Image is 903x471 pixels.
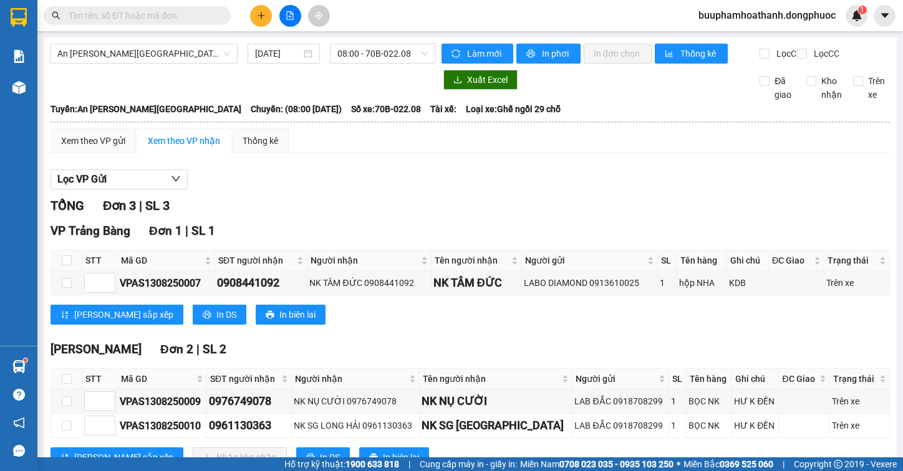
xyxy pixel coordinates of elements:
[121,254,202,267] span: Mã GD
[191,224,215,238] span: SL 1
[677,250,727,271] th: Tên hàng
[209,417,289,434] div: 0961130363
[13,445,25,457] span: message
[24,358,27,362] sup: 1
[51,198,84,213] span: TỔNG
[772,254,811,267] span: ĐC Giao
[834,460,843,469] span: copyright
[216,308,236,321] span: In DS
[120,275,213,291] div: VPAS1308250007
[51,224,130,238] span: VP Trảng Bàng
[286,11,294,20] span: file-add
[82,369,118,389] th: STT
[860,6,864,14] span: 1
[584,44,652,64] button: In đơn chọn
[671,419,684,432] div: 1
[118,414,207,438] td: VPAS1308250010
[732,369,779,389] th: Ghi chú
[103,198,136,213] span: Đơn 3
[423,372,559,386] span: Tên người nhận
[314,11,323,20] span: aim
[279,5,301,27] button: file-add
[771,47,804,60] span: Lọc CR
[669,369,687,389] th: SL
[61,134,125,148] div: Xem theo VP gửi
[320,450,340,464] span: In DS
[874,5,896,27] button: caret-down
[816,74,847,102] span: Kho nhận
[12,360,26,373] img: warehouse-icon
[12,81,26,94] img: warehouse-icon
[833,372,877,386] span: Trạng thái
[420,389,572,414] td: NK NỤ CƯỜI
[559,459,674,469] strong: 0708 023 035 - 0935 103 250
[420,457,517,471] span: Cung cấp máy in - giấy in:
[430,102,456,116] span: Tài xế:
[851,10,862,21] img: icon-new-feature
[196,342,200,356] span: |
[770,74,797,102] span: Đã giao
[658,250,677,271] th: SL
[383,450,419,464] span: In biên lai
[51,104,241,114] b: Tuyến: An [PERSON_NAME][GEOGRAPHIC_DATA]
[408,457,410,471] span: |
[432,271,522,295] td: NK TÂM ĐỨC
[139,198,142,213] span: |
[203,310,211,320] span: printer
[279,308,316,321] span: In biên lai
[576,372,656,386] span: Người gửi
[524,276,656,290] div: LABO DIAMOND 0913610025
[294,394,418,408] div: NK NỤ CƯỜI 0976749078
[422,417,570,434] div: NK SG [GEOGRAPHIC_DATA]
[671,394,684,408] div: 1
[57,171,107,187] span: Lọc VP Gửi
[207,414,292,438] td: 0961130363
[284,457,399,471] span: Hỗ trợ kỹ thuật:
[171,174,181,184] span: down
[516,44,581,64] button: printerIn phơi
[217,274,305,292] div: 0908441092
[443,70,518,90] button: downloadXuất Excel
[422,392,570,410] div: NK NỤ CƯỜI
[160,342,193,356] span: Đơn 2
[82,250,118,271] th: STT
[120,394,205,409] div: VPAS1308250009
[542,47,571,60] span: In phơi
[121,372,194,386] span: Mã GD
[359,447,429,467] button: printerIn biên lai
[52,11,60,20] span: search
[466,102,561,116] span: Loại xe: Ghế ngồi 29 chỗ
[828,254,877,267] span: Trạng thái
[782,372,817,386] span: ĐC Giao
[207,389,292,414] td: 0976749078
[256,305,326,325] button: printerIn biên lai
[69,9,216,22] input: Tìm tên, số ĐT hoặc mã đơn
[863,74,891,102] span: Trên xe
[660,276,675,290] div: 1
[453,75,462,85] span: download
[74,308,173,321] span: [PERSON_NAME] sắp xếp
[13,389,25,401] span: question-circle
[148,134,220,148] div: Xem theo VP nhận
[51,342,142,356] span: [PERSON_NAME]
[734,419,776,432] div: HƯ K ĐỀN
[879,10,891,21] span: caret-down
[574,394,667,408] div: LAB ĐẮC 0918708299
[727,250,769,271] th: Ghi chú
[218,254,294,267] span: SĐT người nhận
[193,305,246,325] button: printerIn DS
[203,342,226,356] span: SL 2
[688,394,730,408] div: BỌC NK
[729,276,766,290] div: KDB
[826,276,887,290] div: Trên xe
[687,369,732,389] th: Tên hàng
[467,47,503,60] span: Làm mới
[683,457,773,471] span: Miền Bắc
[345,459,399,469] strong: 1900 633 818
[420,414,572,438] td: NK SG LONG HẢI
[243,134,278,148] div: Thống kê
[442,44,513,64] button: syncLàm mới
[734,394,776,408] div: HƯ K ĐỀN
[296,447,350,467] button: printerIn DS
[858,6,867,14] sup: 1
